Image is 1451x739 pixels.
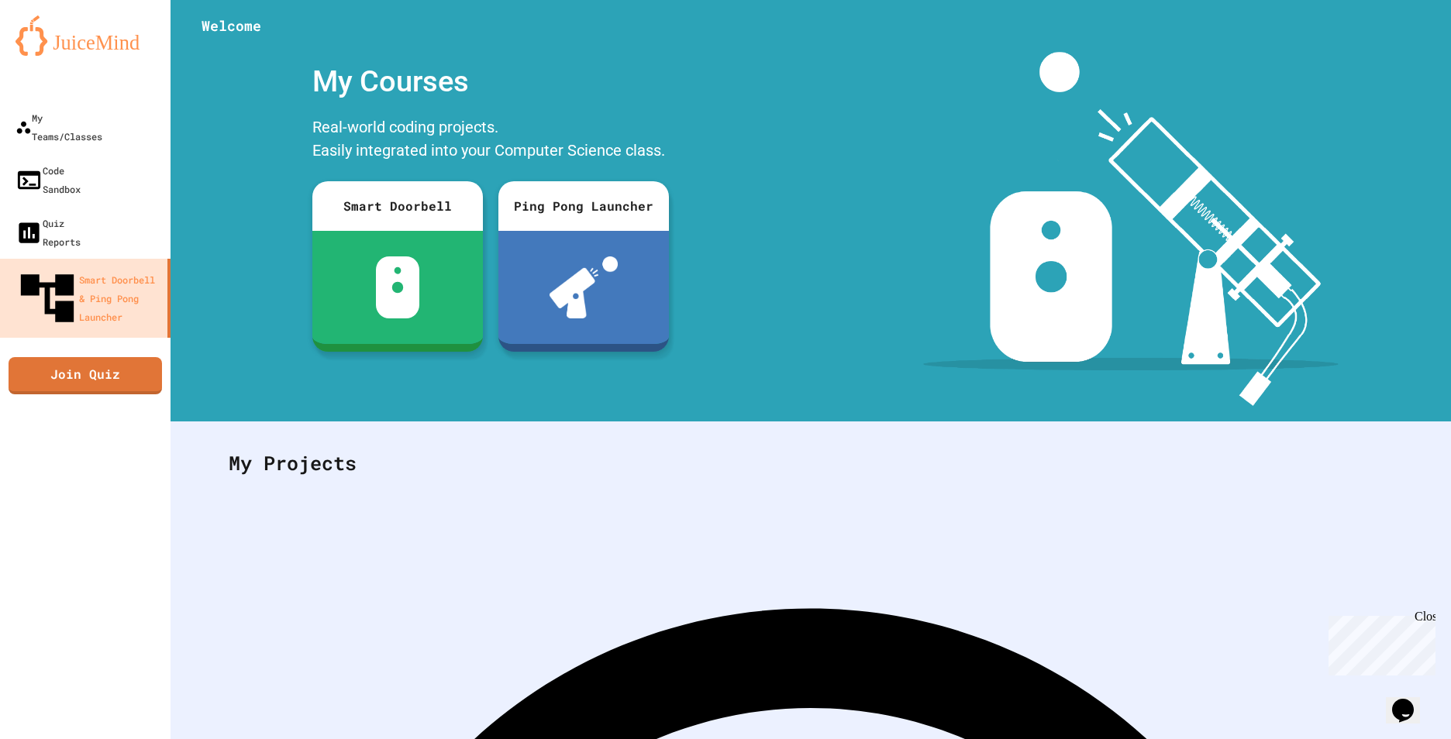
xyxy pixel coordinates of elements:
img: banner-image-my-projects.png [923,52,1339,406]
img: ppl-with-ball.png [550,256,619,318]
div: Smart Doorbell [312,181,483,231]
a: Join Quiz [9,357,162,394]
div: My Projects [213,433,1408,493]
iframe: chat widget [1322,610,1435,675]
div: My Courses [305,52,677,112]
div: Chat with us now!Close [6,6,107,98]
div: Code Sandbox [16,161,81,198]
iframe: chat widget [1386,677,1435,724]
div: My Teams/Classes [16,108,102,146]
img: logo-orange.svg [16,15,155,56]
div: Smart Doorbell & Ping Pong Launcher [16,266,161,330]
img: sdb-white.svg [376,256,420,318]
div: Real-world coding projects. Easily integrated into your Computer Science class. [305,112,677,170]
div: Quiz Reports [16,214,81,251]
div: Ping Pong Launcher [498,181,669,231]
